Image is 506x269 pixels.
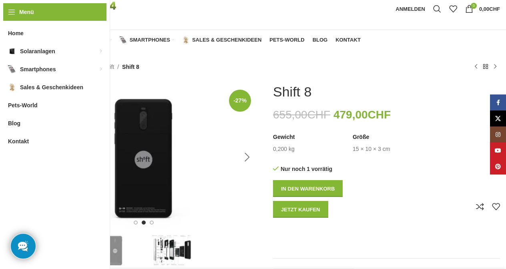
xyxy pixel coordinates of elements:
[471,3,477,9] span: 0
[144,232,201,268] div: 3 / 3
[8,47,16,55] img: Solaranlagen
[445,1,461,17] div: Meine Wunschliste
[130,37,170,43] span: Smartphones
[307,108,331,121] span: CHF
[490,62,500,72] a: Nächstes Produkt
[333,108,391,121] bdi: 479,00
[313,37,328,43] span: Blog
[353,145,390,153] td: 15 × 10 × 3 cm
[26,32,365,48] div: Hauptnavigation
[490,110,506,126] a: X Social Link
[471,62,481,72] a: Vorheriges Produkt
[19,8,34,16] span: Menü
[273,133,500,153] table: Produktdetails
[429,1,445,17] a: Suche
[87,232,143,268] img: Shift 8 – Bild 2
[192,37,261,43] span: Sales & Geschenkideen
[392,1,429,17] a: Anmelden
[30,62,139,71] nav: Breadcrumb
[86,232,144,268] div: 2 / 3
[273,108,330,121] bdi: 655,00
[269,37,304,43] span: Pets-World
[29,84,258,230] div: 2 / 3
[54,32,112,48] a: Solaranlagen
[120,32,174,48] a: Smartphones
[273,201,328,218] button: Jetzt kaufen
[237,147,257,167] div: Next slide
[368,108,391,121] span: CHF
[273,180,343,197] button: In den Warenkorb
[479,6,500,12] bdi: 0,00
[20,80,83,94] span: Sales & Geschenkideen
[273,165,383,173] p: Nur noch 1 vorrätig
[120,36,127,44] img: Smartphones
[396,6,425,12] span: Anmelden
[490,143,506,159] a: YouTube Social Link
[461,1,504,17] a: 0 0,00CHF
[335,37,361,43] span: Kontakt
[20,44,55,58] span: Solaranlagen
[490,126,506,143] a: Instagram Social Link
[20,62,56,76] span: Smartphones
[271,222,384,244] iframe: Sicherer Rahmen für schnelle Bezahlvorgänge
[8,134,29,149] span: Kontakt
[490,94,506,110] a: Facebook Social Link
[273,133,295,141] span: Gewicht
[273,145,295,153] td: 0,200 kg
[145,232,200,268] img: Shift 8 – Bild 3
[273,84,311,100] h1: Shift 8
[30,84,257,230] img: SHIFTphone8 20230927.723
[335,32,361,48] a: Kontakt
[8,98,38,112] span: Pets-World
[313,32,328,48] a: Blog
[353,133,369,141] span: Größe
[182,32,261,48] a: Sales & Geschenkideen
[8,116,20,130] span: Blog
[122,62,139,71] span: Shift 8
[8,26,24,40] span: Home
[229,90,251,112] span: -27%
[8,83,16,91] img: Sales & Geschenkideen
[490,159,506,175] a: Pinterest Social Link
[489,6,500,12] span: CHF
[8,65,16,73] img: Smartphones
[269,32,304,48] a: Pets-World
[182,36,189,44] img: Sales & Geschenkideen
